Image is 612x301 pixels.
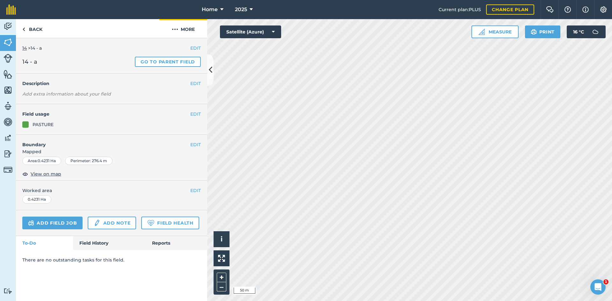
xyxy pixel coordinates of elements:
[582,6,589,13] img: svg+xml;base64,PHN2ZyB4bWxucz0iaHR0cDovL3d3dy53My5vcmcvMjAwMC9zdmciIHdpZHRoPSIxNyIgaGVpZ2h0PSIxNy...
[16,148,207,155] span: Mapped
[4,133,12,143] img: svg+xml;base64,PD94bWwgdmVyc2lvbj0iMS4wIiBlbmNvZGluZz0idXRmLTgiPz4KPCEtLSBHZW5lcmF0b3I6IEFkb2JlIE...
[190,111,201,118] button: EDIT
[4,117,12,127] img: svg+xml;base64,PD94bWwgdmVyc2lvbj0iMS4wIiBlbmNvZGluZz0idXRmLTgiPz4KPCEtLSBHZW5lcmF0b3I6IEFkb2JlIE...
[590,279,606,295] iframe: Intercom live chat
[4,101,12,111] img: svg+xml;base64,PD94bWwgdmVyc2lvbj0iMS4wIiBlbmNvZGluZz0idXRmLTgiPz4KPCEtLSBHZW5lcmF0b3I6IEFkb2JlIE...
[220,25,281,38] button: Satellite (Azure)
[135,57,201,67] a: Go to parent field
[88,217,136,229] a: Add note
[4,149,12,159] img: svg+xml;base64,PD94bWwgdmVyc2lvbj0iMS4wIiBlbmNvZGluZz0idXRmLTgiPz4KPCEtLSBHZW5lcmF0b3I6IEFkb2JlIE...
[6,4,16,15] img: fieldmargin Logo
[4,38,12,47] img: svg+xml;base64,PHN2ZyB4bWxucz0iaHR0cDovL3d3dy53My5vcmcvMjAwMC9zdmciIHdpZHRoPSI1NiIgaGVpZ2h0PSI2MC...
[214,231,229,247] button: i
[202,6,218,13] span: Home
[22,80,201,87] h4: Description
[600,6,607,13] img: A cog icon
[22,187,201,194] span: Worked area
[22,170,28,178] img: svg+xml;base64,PHN2ZyB4bWxucz0iaHR0cDovL3d3dy53My5vcmcvMjAwMC9zdmciIHdpZHRoPSIxOCIgaGVpZ2h0PSIyNC...
[22,111,190,118] h4: Field usage
[603,279,608,284] span: 1
[146,236,207,250] a: Reports
[141,217,199,229] a: Field Health
[22,217,83,229] a: Add field job
[235,6,247,13] span: 2025
[22,256,201,263] p: There are no outstanding tasks for this field.
[28,219,34,227] img: svg+xml;base64,PD94bWwgdmVyc2lvbj0iMS4wIiBlbmNvZGluZz0idXRmLTgiPz4KPCEtLSBHZW5lcmF0b3I6IEFkb2JlIE...
[4,288,12,294] img: svg+xml;base64,PD94bWwgdmVyc2lvbj0iMS4wIiBlbmNvZGluZz0idXRmLTgiPz4KPCEtLSBHZW5lcmF0b3I6IEFkb2JlIE...
[546,6,554,13] img: Two speech bubbles overlapping with the left bubble in the forefront
[22,157,61,165] div: Area : 0.4231 Ha
[22,195,51,204] div: 0.4231 Ha
[218,255,225,262] img: Four arrows, one pointing top left, one top right, one bottom right and the last bottom left
[564,6,572,13] img: A question mark icon
[439,6,481,13] span: Current plan : PLUS
[22,170,61,178] button: View on map
[4,54,12,63] img: svg+xml;base64,PD94bWwgdmVyc2lvbj0iMS4wIiBlbmNvZGluZz0idXRmLTgiPz4KPCEtLSBHZW5lcmF0b3I6IEFkb2JlIE...
[16,236,73,250] a: To-Do
[471,25,519,38] button: Measure
[4,85,12,95] img: svg+xml;base64,PHN2ZyB4bWxucz0iaHR0cDovL3d3dy53My5vcmcvMjAwMC9zdmciIHdpZHRoPSI1NiIgaGVpZ2h0PSI2MC...
[16,135,190,148] h4: Boundary
[4,69,12,79] img: svg+xml;base64,PHN2ZyB4bWxucz0iaHR0cDovL3d3dy53My5vcmcvMjAwMC9zdmciIHdpZHRoPSI1NiIgaGVpZ2h0PSI2MC...
[486,4,534,15] a: Change plan
[190,45,201,52] button: EDIT
[31,170,61,177] span: View on map
[159,19,207,38] button: More
[22,45,27,51] a: 14
[190,80,201,87] button: EDIT
[4,165,12,174] img: svg+xml;base64,PD94bWwgdmVyc2lvbj0iMS4wIiBlbmNvZGluZz0idXRmLTgiPz4KPCEtLSBHZW5lcmF0b3I6IEFkb2JlIE...
[217,273,226,282] button: +
[531,28,537,36] img: svg+xml;base64,PHN2ZyB4bWxucz0iaHR0cDovL3d3dy53My5vcmcvMjAwMC9zdmciIHdpZHRoPSIxOSIgaGVpZ2h0PSIyNC...
[22,91,111,97] em: Add extra information about your field
[217,282,226,291] button: –
[33,121,54,128] div: PASTURE
[221,235,222,243] span: i
[22,25,25,33] img: svg+xml;base64,PHN2ZyB4bWxucz0iaHR0cDovL3d3dy53My5vcmcvMjAwMC9zdmciIHdpZHRoPSI5IiBoZWlnaHQ9IjI0Ii...
[65,157,113,165] div: Perimeter : 276.4 m
[22,57,37,66] span: 14 - a
[16,19,49,38] a: Back
[573,25,584,38] span: 16 ° C
[525,25,561,38] button: Print
[478,29,485,35] img: Ruler icon
[4,22,12,31] img: svg+xml;base64,PD94bWwgdmVyc2lvbj0iMS4wIiBlbmNvZGluZz0idXRmLTgiPz4KPCEtLSBHZW5lcmF0b3I6IEFkb2JlIE...
[22,45,201,52] div: > 14 - a
[567,25,606,38] button: 16 °C
[172,25,178,33] img: svg+xml;base64,PHN2ZyB4bWxucz0iaHR0cDovL3d3dy53My5vcmcvMjAwMC9zdmciIHdpZHRoPSIyMCIgaGVpZ2h0PSIyNC...
[93,219,100,227] img: svg+xml;base64,PD94bWwgdmVyc2lvbj0iMS4wIiBlbmNvZGluZz0idXRmLTgiPz4KPCEtLSBHZW5lcmF0b3I6IEFkb2JlIE...
[190,141,201,148] button: EDIT
[190,187,201,194] button: EDIT
[589,25,602,38] img: svg+xml;base64,PD94bWwgdmVyc2lvbj0iMS4wIiBlbmNvZGluZz0idXRmLTgiPz4KPCEtLSBHZW5lcmF0b3I6IEFkb2JlIE...
[73,236,145,250] a: Field History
